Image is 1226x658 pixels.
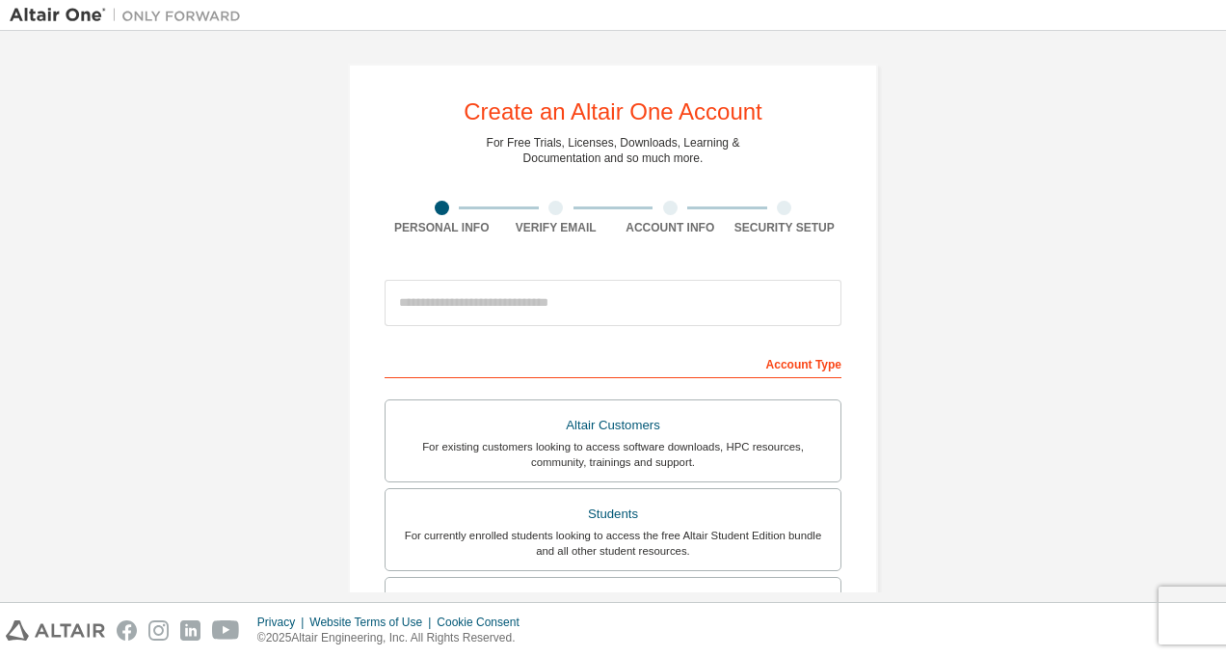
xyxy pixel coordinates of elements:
div: Account Type [385,347,841,378]
div: Students [397,501,829,528]
img: facebook.svg [117,620,137,641]
div: Personal Info [385,220,499,235]
div: For currently enrolled students looking to access the free Altair Student Edition bundle and all ... [397,528,829,559]
div: Altair Customers [397,412,829,439]
img: altair_logo.svg [6,620,105,641]
p: © 2025 Altair Engineering, Inc. All Rights Reserved. [257,630,531,646]
div: For Free Trials, Licenses, Downloads, Learning & Documentation and so much more. [487,135,740,166]
img: instagram.svg [148,620,169,641]
img: Altair One [10,6,251,25]
img: linkedin.svg [180,620,200,641]
div: Account Info [613,220,728,235]
div: Security Setup [728,220,842,235]
div: Create an Altair One Account [464,100,762,123]
div: Privacy [257,615,309,630]
div: Faculty [397,589,829,617]
img: youtube.svg [212,620,240,641]
div: Website Terms of Use [309,615,437,630]
div: Cookie Consent [437,615,530,630]
div: For existing customers looking to access software downloads, HPC resources, community, trainings ... [397,439,829,470]
div: Verify Email [499,220,614,235]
